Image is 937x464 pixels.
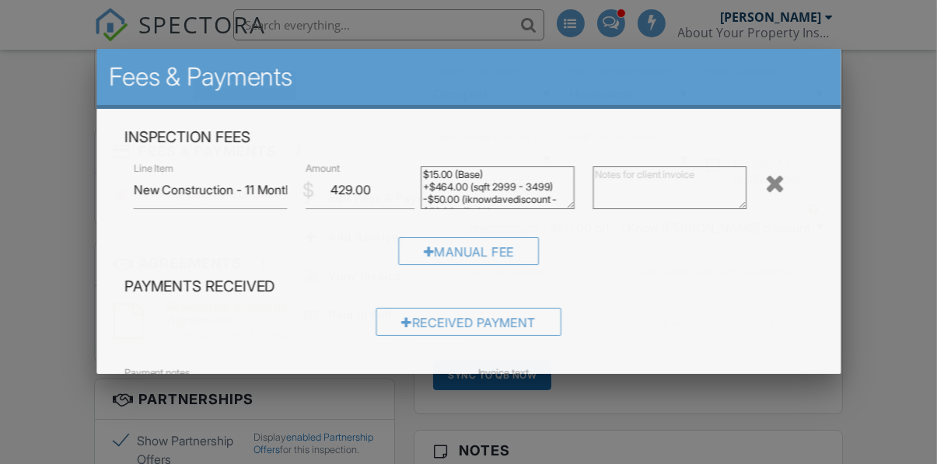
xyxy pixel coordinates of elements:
a: Received Payment [376,318,561,333]
label: Payment notes [124,365,190,379]
div: Received Payment [376,308,561,336]
label: Invoice text [477,365,529,379]
div: $ [302,176,314,203]
textarea: $15.00 (Base) +$464.00 (sqft 2999 - 3499) -$50.00 (iknowdavediscount - $50.00 off - I Know [PERSO... [421,166,575,209]
h4: Payments Received [124,276,813,296]
h4: Inspection Fees [124,127,813,148]
label: Line Item [134,162,174,176]
div: Manual Fee [398,236,539,264]
a: Manual Fee [398,247,539,263]
label: Amount [306,162,340,176]
h2: Fees & Payments [109,61,829,92]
